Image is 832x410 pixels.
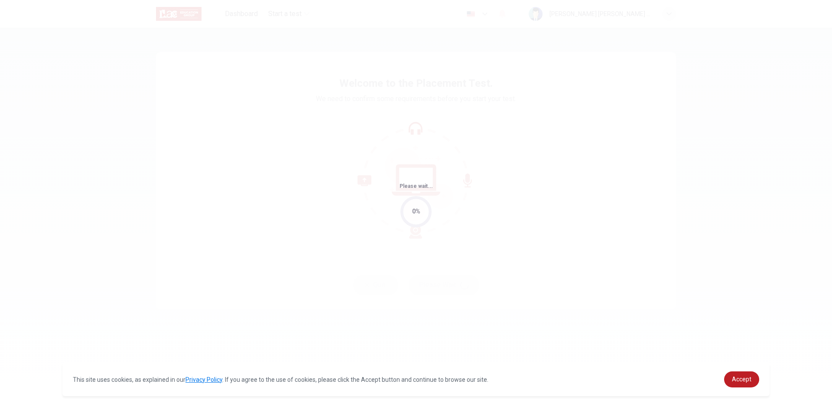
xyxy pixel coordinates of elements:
a: dismiss cookie message [724,371,759,387]
div: 0% [412,207,420,216]
span: Accept [732,376,751,383]
span: This site uses cookies, as explained in our . If you agree to the use of cookies, please click th... [73,376,488,383]
span: Please wait... [400,183,433,189]
div: cookieconsent [62,363,770,396]
a: Privacy Policy [185,376,222,383]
